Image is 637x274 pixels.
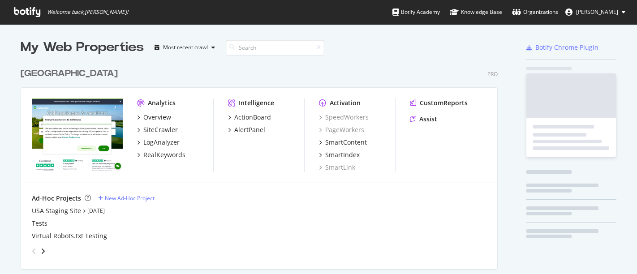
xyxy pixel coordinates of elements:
[410,115,437,124] a: Assist
[21,39,144,56] div: My Web Properties
[319,138,367,147] a: SmartContent
[137,125,178,134] a: SiteCrawler
[105,194,155,202] div: New Ad-Hoc Project
[32,231,107,240] a: Virtual Robots.txt Testing
[143,113,171,122] div: Overview
[419,115,437,124] div: Assist
[21,67,118,80] div: [GEOGRAPHIC_DATA]
[234,113,271,122] div: ActionBoard
[234,125,265,134] div: AlertPanel
[239,98,274,107] div: Intelligence
[228,125,265,134] a: AlertPanel
[137,150,185,159] a: RealKeywords
[137,113,171,122] a: Overview
[47,9,128,16] span: Welcome back, [PERSON_NAME] !
[558,5,633,19] button: [PERSON_NAME]
[148,98,176,107] div: Analytics
[98,194,155,202] a: New Ad-Hoc Project
[32,206,81,215] a: USA Staging Site
[143,125,178,134] div: SiteCrawler
[32,194,81,203] div: Ad-Hoc Projects
[576,8,618,16] span: Tom Neale
[163,45,208,50] div: Most recent crawl
[143,150,185,159] div: RealKeywords
[325,138,367,147] div: SmartContent
[330,98,361,107] div: Activation
[87,207,105,214] a: [DATE]
[535,43,598,52] div: Botify Chrome Plugin
[487,70,498,78] div: Pro
[319,163,355,172] a: SmartLink
[450,8,502,17] div: Knowledge Base
[319,150,360,159] a: SmartIndex
[228,113,271,122] a: ActionBoard
[137,138,180,147] a: LogAnalyzer
[28,244,40,258] div: angle-left
[226,40,324,56] input: Search
[151,40,219,55] button: Most recent crawl
[319,113,369,122] a: SpeedWorkers
[319,125,364,134] a: PageWorkers
[40,247,46,256] div: angle-right
[392,8,440,17] div: Botify Academy
[21,67,121,80] a: [GEOGRAPHIC_DATA]
[143,138,180,147] div: LogAnalyzer
[410,98,468,107] a: CustomReports
[526,43,598,52] a: Botify Chrome Plugin
[32,98,123,171] img: www.golfbreaks.com/en-us/
[420,98,468,107] div: CustomReports
[325,150,360,159] div: SmartIndex
[512,8,558,17] div: Organizations
[32,219,47,228] a: Tests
